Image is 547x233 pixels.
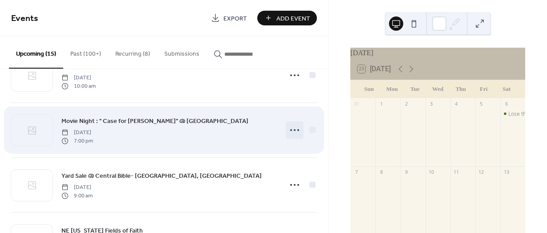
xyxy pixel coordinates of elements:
[9,36,63,69] button: Upcoming (15)
[357,80,381,98] div: Sun
[108,36,157,68] button: Recurring (8)
[449,80,472,98] div: Thu
[223,14,247,23] span: Export
[157,36,207,68] button: Submissions
[428,169,435,176] div: 10
[353,169,360,176] div: 7
[381,80,404,98] div: Mon
[478,101,485,107] div: 5
[403,101,410,107] div: 2
[378,169,385,176] div: 8
[61,192,93,200] span: 9:00 am
[428,101,435,107] div: 3
[61,116,248,126] a: Movie Night : " Case for [PERSON_NAME]" @ [GEOGRAPHIC_DATA]
[61,129,93,137] span: [DATE]
[472,80,495,98] div: Fri
[11,10,38,27] span: Events
[350,48,525,58] div: [DATE]
[403,169,410,176] div: 9
[503,101,510,107] div: 6
[426,80,450,98] div: Wed
[61,117,248,126] span: Movie Night : " Case for [PERSON_NAME]" @ [GEOGRAPHIC_DATA]
[453,101,460,107] div: 4
[257,11,317,25] button: Add Event
[453,169,460,176] div: 11
[403,80,426,98] div: Tue
[276,14,310,23] span: Add Event
[353,101,360,107] div: 31
[61,171,262,181] a: Yard Sale @ Central Bible- [GEOGRAPHIC_DATA], [GEOGRAPHIC_DATA]
[378,101,385,107] div: 1
[495,80,518,98] div: Sat
[500,110,525,118] div: Lose the Luggage Women's Conference
[61,184,93,192] span: [DATE]
[61,82,96,90] span: 10:00 am
[61,74,96,82] span: [DATE]
[503,169,510,176] div: 13
[63,36,108,68] button: Past (100+)
[204,11,254,25] a: Export
[61,137,93,145] span: 7:00 pm
[478,169,485,176] div: 12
